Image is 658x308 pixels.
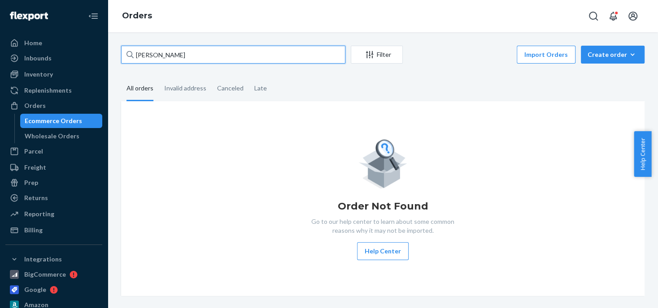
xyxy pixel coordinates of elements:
a: Inbounds [5,51,102,65]
input: Search orders [121,46,345,64]
a: Prep [5,175,102,190]
button: Open account menu [624,7,642,25]
span: Support [18,6,50,14]
div: Home [24,38,42,47]
div: Replenishments [24,86,72,95]
button: Filter [351,46,403,64]
div: Freight [24,163,46,172]
a: Freight [5,160,102,175]
div: Create order [588,50,638,59]
a: Returns [5,191,102,205]
div: Inventory [24,70,53,79]
div: Integrations [24,255,62,264]
a: Parcel [5,144,102,158]
div: Parcel [24,147,43,156]
div: Orders [24,101,46,110]
h1: Order Not Found [338,199,428,214]
button: Open Search Box [584,7,602,25]
div: Inbounds [24,54,52,63]
img: Flexport logo [10,12,48,21]
a: Orders [122,11,152,21]
button: Create order [581,46,645,64]
a: Billing [5,223,102,237]
button: Open notifications [604,7,622,25]
div: BigCommerce [24,270,66,279]
a: Ecommerce Orders [20,114,103,128]
a: Google [5,282,102,297]
div: Wholesale Orders [25,132,79,141]
p: Go to our help center to learn about some common reasons why it may not be imported. [305,217,462,235]
a: BigCommerce [5,267,102,282]
a: Home [5,36,102,50]
a: Inventory [5,67,102,81]
div: Canceled [217,77,244,100]
div: Late [254,77,267,100]
div: Ecommerce Orders [25,116,82,125]
button: Help Center [357,242,409,260]
div: Returns [24,193,48,202]
div: Prep [24,178,38,187]
a: Wholesale Orders [20,129,103,143]
a: Replenishments [5,83,102,98]
a: Reporting [5,207,102,221]
div: Filter [351,50,402,59]
button: Help Center [634,131,651,177]
button: Integrations [5,252,102,266]
div: Invalid address [164,77,206,100]
div: Reporting [24,210,54,218]
ol: breadcrumbs [115,3,159,29]
a: Orders [5,98,102,113]
img: Empty list [358,137,407,188]
button: Import Orders [517,46,575,64]
div: All orders [126,77,153,101]
div: Billing [24,226,43,235]
div: Google [24,285,46,294]
button: Close Navigation [84,7,102,25]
